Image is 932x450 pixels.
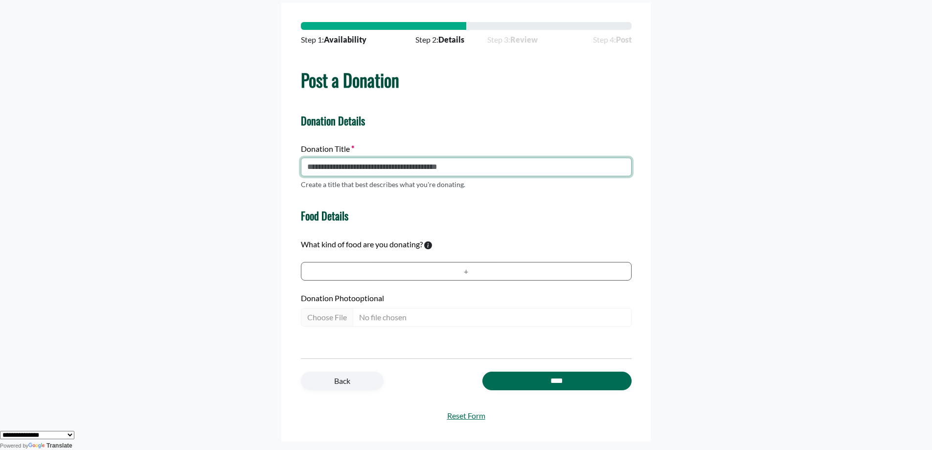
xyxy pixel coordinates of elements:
span: Step 1: [301,34,366,46]
label: Donation Title [301,143,354,155]
a: Translate [28,442,72,449]
span: Step 3: [487,34,570,46]
span: Step 2: [415,34,464,46]
strong: Post [616,35,632,44]
a: Back [301,372,384,390]
img: Google Translate [28,443,46,450]
a: Reset Form [301,410,632,422]
svg: To calculate environmental impacts, we follow the Food Loss + Waste Protocol [424,241,432,249]
p: Create a title that best describes what you're donating. [301,179,465,189]
span: Step 4: [593,34,632,46]
h1: Post a Donation [301,69,632,90]
label: Donation Photo [301,292,632,304]
span: optional [356,293,384,303]
label: What kind of food are you donating? [301,238,423,250]
h4: Food Details [301,209,348,222]
strong: Availability [324,35,366,44]
strong: Details [438,35,464,44]
h4: Donation Details [301,114,632,127]
strong: Review [510,35,538,44]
